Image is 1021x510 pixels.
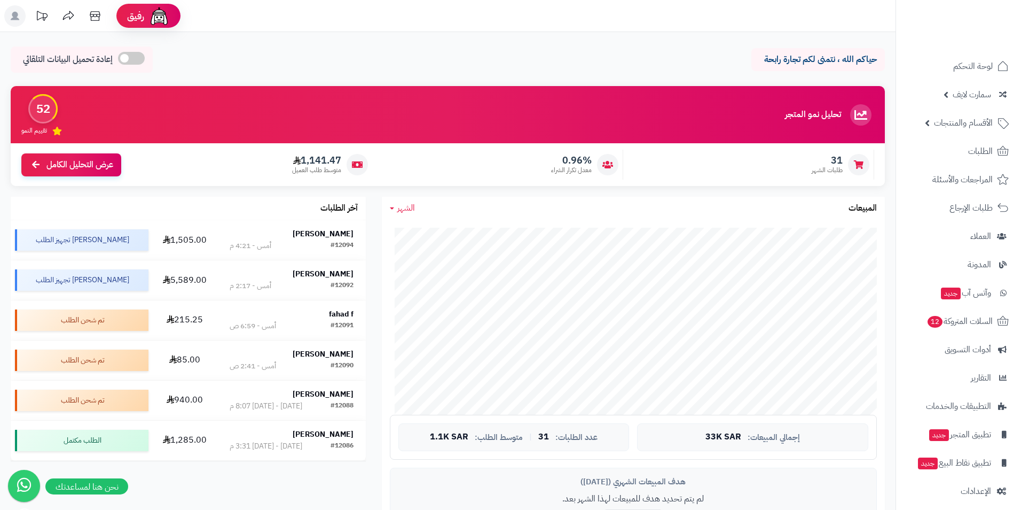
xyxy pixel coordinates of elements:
a: العملاء [902,223,1015,249]
span: تطبيق المتجر [928,427,991,442]
a: وآتس آبجديد [902,280,1015,306]
a: الطلبات [902,138,1015,164]
a: الشهر [390,202,415,214]
div: [DATE] - [DATE] 8:07 م [230,401,302,412]
span: الشهر [397,202,415,214]
img: ai-face.png [148,5,170,27]
span: إجمالي المبيعات: [748,433,800,442]
div: أمس - 6:59 ص [230,321,276,331]
div: #12094 [331,241,354,251]
span: التطبيقات والخدمات [926,399,991,414]
strong: [PERSON_NAME] [293,228,354,239]
a: المراجعات والأسئلة [902,167,1015,192]
td: 940.00 [153,381,217,420]
span: متوسط الطلب: [475,433,523,442]
img: logo-2.png [948,30,1011,52]
div: #12091 [331,321,354,331]
div: [PERSON_NAME] تجهيز الطلب [15,229,148,251]
strong: fahad f [329,308,354,320]
span: 31 [538,432,549,442]
strong: [PERSON_NAME] [293,429,354,440]
span: 1,141.47 [292,154,341,166]
td: 1,285.00 [153,421,217,460]
td: 1,505.00 [153,220,217,260]
a: تحديثات المنصة [28,5,55,29]
span: طلبات الإرجاع [949,200,993,215]
div: أمس - 2:41 ص [230,361,276,372]
h3: آخر الطلبات [320,204,358,213]
a: تطبيق نقاط البيعجديد [902,450,1015,476]
span: المدونة [968,257,991,272]
a: تطبيق المتجرجديد [902,422,1015,447]
span: سمارت لايف [953,87,991,102]
div: هدف المبيعات الشهري ([DATE]) [398,476,868,488]
strong: [PERSON_NAME] [293,268,354,280]
div: تم شحن الطلب [15,390,148,411]
span: السلات المتروكة [926,314,993,329]
span: التقارير [971,370,991,385]
span: المراجعات والأسئلة [932,172,993,187]
span: جديد [929,429,949,441]
span: معدل تكرار الشراء [551,166,592,175]
a: أدوات التسويق [902,337,1015,362]
h3: تحليل نمو المتجر [785,110,841,120]
div: [PERSON_NAME] تجهيز الطلب [15,269,148,291]
a: طلبات الإرجاع [902,195,1015,221]
span: الإعدادات [961,484,991,499]
p: حياكم الله ، نتمنى لكم تجارة رابحة [759,53,877,66]
span: 33K SAR [705,432,741,442]
td: 5,589.00 [153,260,217,300]
p: لم يتم تحديد هدف للمبيعات لهذا الشهر بعد. [398,493,868,505]
div: تم شحن الطلب [15,310,148,331]
span: رفيق [127,10,144,22]
span: متوسط طلب العميل [292,166,341,175]
span: إعادة تحميل البيانات التلقائي [23,53,113,66]
span: 0.96% [551,154,592,166]
span: جديد [918,458,938,469]
td: 85.00 [153,341,217,380]
strong: [PERSON_NAME] [293,389,354,400]
span: العملاء [970,229,991,244]
div: #12092 [331,281,354,291]
td: 215.25 [153,300,217,340]
span: تقييم النمو [21,126,47,135]
div: [DATE] - [DATE] 3:31 م [230,441,302,452]
div: تم شحن الطلب [15,350,148,371]
a: الإعدادات [902,478,1015,504]
a: التقارير [902,365,1015,391]
span: أدوات التسويق [945,342,991,357]
span: 12 [928,316,943,328]
span: الطلبات [968,144,993,159]
div: أمس - 4:21 م [230,241,271,251]
div: أمس - 2:17 م [230,281,271,291]
div: الطلب مكتمل [15,430,148,451]
span: | [529,433,532,441]
span: لوحة التحكم [953,59,993,74]
span: الأقسام والمنتجات [934,115,993,130]
div: #12086 [331,441,354,452]
span: 31 [812,154,843,166]
span: طلبات الشهر [812,166,843,175]
a: المدونة [902,252,1015,277]
span: جديد [941,288,961,299]
a: السلات المتروكة12 [902,308,1015,334]
span: عدد الطلبات: [555,433,598,442]
div: #12088 [331,401,354,412]
a: عرض التحليل الكامل [21,153,121,176]
a: التطبيقات والخدمات [902,393,1015,419]
span: 1.1K SAR [430,432,468,442]
div: #12090 [331,361,354,372]
span: وآتس آب [940,285,991,300]
strong: [PERSON_NAME] [293,349,354,360]
span: عرض التحليل الكامل [46,159,113,171]
h3: المبيعات [849,204,877,213]
span: تطبيق نقاط البيع [917,455,991,470]
a: لوحة التحكم [902,53,1015,79]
